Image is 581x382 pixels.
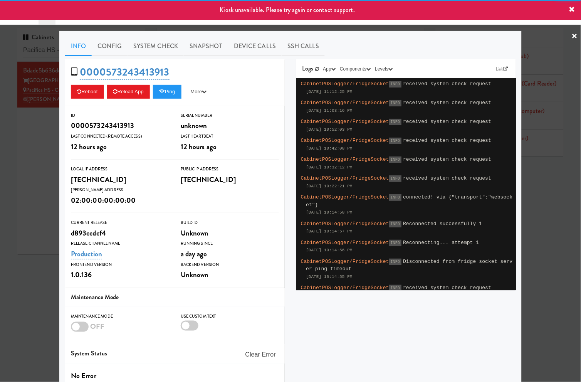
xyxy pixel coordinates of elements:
[92,37,128,56] a: Config
[181,219,279,227] div: Build Id
[389,259,401,265] span: INFO
[181,227,279,240] div: Unknown
[181,313,279,320] div: Use Custom Text
[181,268,279,281] div: Unknown
[301,221,389,227] span: CabinetPOSLogger/FridgeSocket
[389,157,401,163] span: INFO
[181,173,279,186] div: [TECHNICAL_ID]
[306,108,353,113] span: [DATE] 11:03:16 PM
[403,81,491,87] span: received system check request
[181,141,217,152] span: 12 hours ago
[184,37,228,56] a: Snapshot
[181,261,279,269] div: Backend Version
[71,133,169,140] div: Last Connected (Remote Access)
[301,157,389,162] span: CabinetPOSLogger/FridgeSocket
[71,293,119,301] span: Maintenance Mode
[301,175,389,181] span: CabinetPOSLogger/FridgeSocket
[71,165,169,173] div: Local IP Address
[301,138,389,143] span: CabinetPOSLogger/FridgeSocket
[301,285,389,291] span: CabinetPOSLogger/FridgeSocket
[128,37,184,56] a: System Check
[306,259,513,272] span: Disconnected from fridge socket server ping timeout
[71,112,169,119] div: ID
[71,141,107,152] span: 12 hours ago
[181,240,279,247] div: Running Since
[403,221,482,227] span: Reconnected successfully 1
[71,194,169,207] div: 02:00:00:00:00:00
[306,127,353,132] span: [DATE] 10:52:03 PM
[403,138,491,143] span: received system check request
[389,221,401,227] span: INFO
[181,119,279,132] div: unknown
[389,81,401,88] span: INFO
[107,85,150,99] button: Reload App
[306,194,513,208] span: connected! via {"transport":"websocket"}
[181,165,279,173] div: Public IP Address
[403,100,491,106] span: received system check request
[65,37,92,56] a: Info
[71,313,169,320] div: Maintenance Mode
[302,64,313,73] span: Logs
[71,186,169,194] div: [PERSON_NAME] Address
[572,25,578,49] a: ×
[494,65,510,73] a: Link
[306,274,353,279] span: [DATE] 10:14:55 PM
[71,119,169,132] div: 0000573243413913
[389,240,401,246] span: INFO
[242,348,279,362] button: Clear Error
[301,259,389,264] span: CabinetPOSLogger/FridgeSocket
[403,119,491,125] span: received system check request
[71,219,169,227] div: Current Release
[389,285,401,291] span: INFO
[301,194,389,200] span: CabinetPOSLogger/FridgeSocket
[389,194,401,201] span: INFO
[185,85,213,99] button: More
[90,321,104,332] span: OFF
[321,65,338,73] button: App
[403,175,491,181] span: received system check request
[301,240,389,246] span: CabinetPOSLogger/FridgeSocket
[389,119,401,125] span: INFO
[71,268,169,281] div: 1.0.136
[403,240,479,246] span: Reconnecting... attempt 1
[228,37,282,56] a: Device Calls
[306,146,353,151] span: [DATE] 10:42:08 PM
[389,100,401,106] span: INFO
[181,112,279,119] div: Serial Number
[80,65,170,80] a: 0000573243413913
[306,210,353,215] span: [DATE] 10:14:58 PM
[306,248,353,252] span: [DATE] 10:14:56 PM
[306,229,353,234] span: [DATE] 10:14:57 PM
[181,133,279,140] div: Last Heartbeat
[301,119,389,125] span: CabinetPOSLogger/FridgeSocket
[301,81,389,87] span: CabinetPOSLogger/FridgeSocket
[220,5,355,14] span: Kiosk unavailable. Please try again or contact support.
[373,65,395,73] button: Levels
[71,227,169,240] div: d893ccdcf4
[403,157,491,162] span: received system check request
[71,349,107,358] span: System Status
[306,184,353,188] span: [DATE] 10:22:21 PM
[306,89,353,94] span: [DATE] 11:12:25 PM
[71,173,169,186] div: [TECHNICAL_ID]
[71,240,169,247] div: Release Channel Name
[389,175,401,182] span: INFO
[153,85,181,99] button: Ping
[71,261,169,269] div: Frontend Version
[306,165,353,170] span: [DATE] 10:32:12 PM
[282,37,325,56] a: SSH Calls
[301,100,389,106] span: CabinetPOSLogger/FridgeSocket
[71,85,104,99] button: Reboot
[181,249,207,259] span: a day ago
[403,285,491,291] span: received system check request
[71,249,102,259] a: Production
[338,65,373,73] button: Components
[389,138,401,144] span: INFO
